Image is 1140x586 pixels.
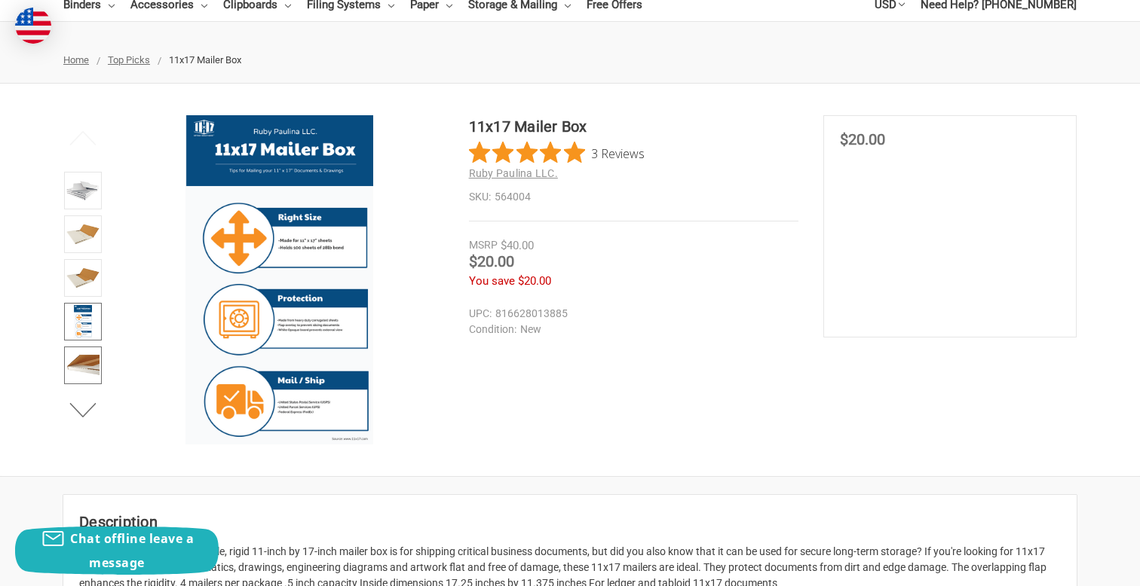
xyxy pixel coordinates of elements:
h1: 11x17 Mailer Box [469,115,798,138]
a: Home [63,54,89,66]
dd: 564004 [469,189,798,205]
span: $20.00 [469,252,514,270]
dt: SKU: [469,189,491,205]
img: 11x17 White Mailer box shown with 11" x 17" paper [66,261,100,295]
span: You save [469,274,515,288]
h2: Description [79,511,1061,533]
img: 11x17 Mailer Box [66,349,100,382]
button: Previous [60,123,106,153]
a: Top Picks [108,54,150,66]
button: Chat offline leave a message [15,526,219,575]
dt: Condition: [469,322,516,337]
dd: New [469,322,792,337]
a: Ruby Paulina LLC. [469,167,558,179]
img: 11x17 Mailer Box [115,115,444,444]
span: $20.00 [840,130,885,148]
span: 11x17 Mailer Box [169,54,241,66]
button: Rated 5 out of 5 stars from 3 reviews. Jump to reviews. [469,142,645,164]
img: 11x17 Mailer Box [74,305,93,338]
img: 11x17 Mailer Box [66,174,100,207]
span: $40.00 [501,239,534,252]
span: 3 Reviews [591,142,645,164]
span: Chat offline leave a message [70,530,194,571]
img: 11x17 Mailer Box [66,218,100,251]
button: Next [60,395,106,425]
div: MSRP [469,237,498,253]
img: duty and tax information for United States [15,8,51,44]
dd: 816628013885 [469,306,792,322]
dt: UPC: [469,306,492,322]
span: $20.00 [518,274,551,288]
